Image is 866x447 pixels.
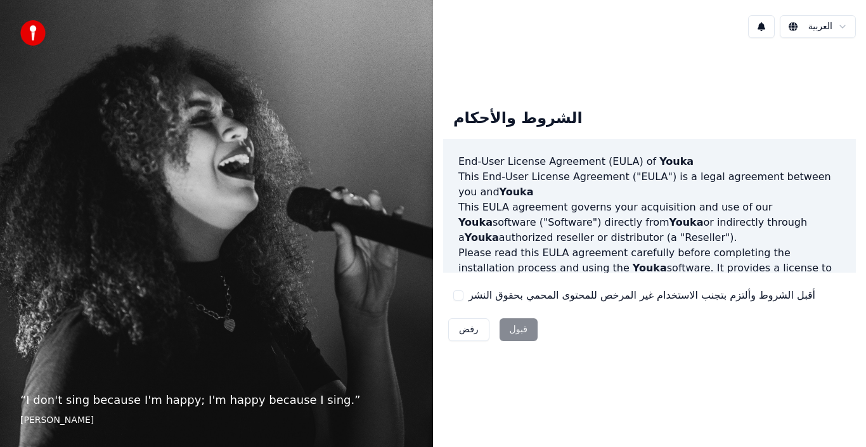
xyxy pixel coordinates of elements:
[458,245,841,306] p: Please read this EULA agreement carefully before completing the installation process and using th...
[633,262,667,274] span: Youka
[443,98,593,139] div: الشروط والأحكام
[659,155,694,167] span: Youka
[458,216,493,228] span: Youka
[458,200,841,245] p: This EULA agreement governs your acquisition and use of our software ("Software") directly from o...
[458,169,841,200] p: This End-User License Agreement ("EULA") is a legal agreement between you and
[20,20,46,46] img: youka
[469,288,815,303] label: أقبل الشروط وألتزم بتجنب الاستخدام غير المرخص للمحتوى المحمي بحقوق النشر
[669,216,704,228] span: Youka
[458,154,841,169] h3: End-User License Agreement (EULA) of
[465,231,499,243] span: Youka
[500,186,534,198] span: Youka
[20,391,413,409] p: “ I don't sing because I'm happy; I'm happy because I sing. ”
[448,318,489,341] button: رفض
[20,414,413,427] footer: [PERSON_NAME]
